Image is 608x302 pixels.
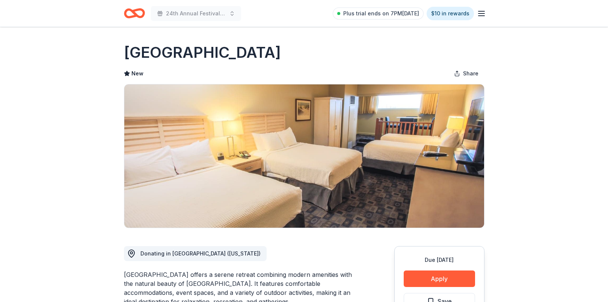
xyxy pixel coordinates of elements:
button: Share [448,66,484,81]
button: Apply [404,270,475,287]
h1: [GEOGRAPHIC_DATA] [124,42,281,63]
span: Donating in [GEOGRAPHIC_DATA] ([US_STATE]) [140,250,261,257]
span: 24th Annual Festival of Trees Gala [166,9,226,18]
button: 24th Annual Festival of Trees Gala [151,6,241,21]
a: Home [124,5,145,22]
span: Plus trial ends on 7PM[DATE] [343,9,419,18]
a: $10 in rewards [427,7,474,20]
span: New [131,69,143,78]
span: Share [463,69,478,78]
div: Due [DATE] [404,255,475,264]
img: Image for Maumee Bay Lodge & Conference Center [124,84,484,228]
a: Plus trial ends on 7PM[DATE] [333,8,424,20]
